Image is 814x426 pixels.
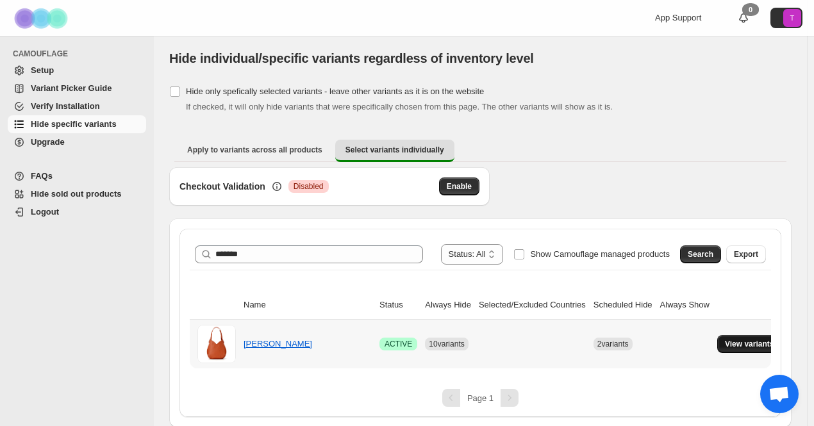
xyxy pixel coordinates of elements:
a: [PERSON_NAME] [244,339,312,348]
a: 0 [737,12,750,24]
span: Search [688,249,713,259]
span: Apply to variants across all products [187,145,322,155]
img: Mizubasyo M [197,325,236,363]
span: View variants [725,339,774,349]
span: Logout [31,207,59,217]
h3: Checkout Validation [179,180,265,193]
span: Hide sold out products [31,189,122,199]
span: 10 variants [429,340,464,348]
a: Verify Installation [8,97,146,115]
nav: Pagination [190,389,771,407]
span: If checked, it will only hide variants that were specifically chosen from this page. The other va... [186,102,613,111]
span: Enable [447,181,472,192]
span: Select variants individually [345,145,444,155]
button: Export [726,245,766,263]
a: Hide sold out products [8,185,146,203]
a: Hide specific variants [8,115,146,133]
span: Setup [31,65,54,75]
th: Status [376,291,421,320]
span: Upgrade [31,137,65,147]
button: Search [680,245,721,263]
button: Apply to variants across all products [177,140,333,160]
span: FAQs [31,171,53,181]
span: App Support [655,13,701,22]
a: Logout [8,203,146,221]
button: View variants [717,335,782,353]
button: Enable [439,177,479,195]
span: ACTIVE [385,339,412,349]
div: 0 [742,3,759,16]
img: Camouflage [10,1,74,36]
a: Upgrade [8,133,146,151]
th: Always Hide [421,291,475,320]
button: Select variants individually [335,140,454,162]
div: チャットを開く [760,375,799,413]
a: Variant Picker Guide [8,79,146,97]
span: Disabled [294,181,324,192]
span: CAMOUFLAGE [13,49,147,59]
span: Hide only spefically selected variants - leave other variants as it is on the website [186,86,484,96]
text: T [790,14,795,22]
th: Scheduled Hide [590,291,656,320]
span: Hide individual/specific variants regardless of inventory level [169,51,534,65]
span: Verify Installation [31,101,100,111]
span: Hide specific variants [31,119,117,129]
span: Avatar with initials T [783,9,801,27]
a: FAQs [8,167,146,185]
span: Export [734,249,758,259]
th: Name [240,291,376,320]
th: Always Show [656,291,713,320]
span: Variant Picker Guide [31,83,112,93]
th: Selected/Excluded Countries [475,291,590,320]
span: Show Camouflage managed products [530,249,670,259]
button: Avatar with initials T [770,8,802,28]
span: Page 1 [467,393,494,403]
span: 2 variants [597,340,629,348]
a: Setup [8,61,146,79]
